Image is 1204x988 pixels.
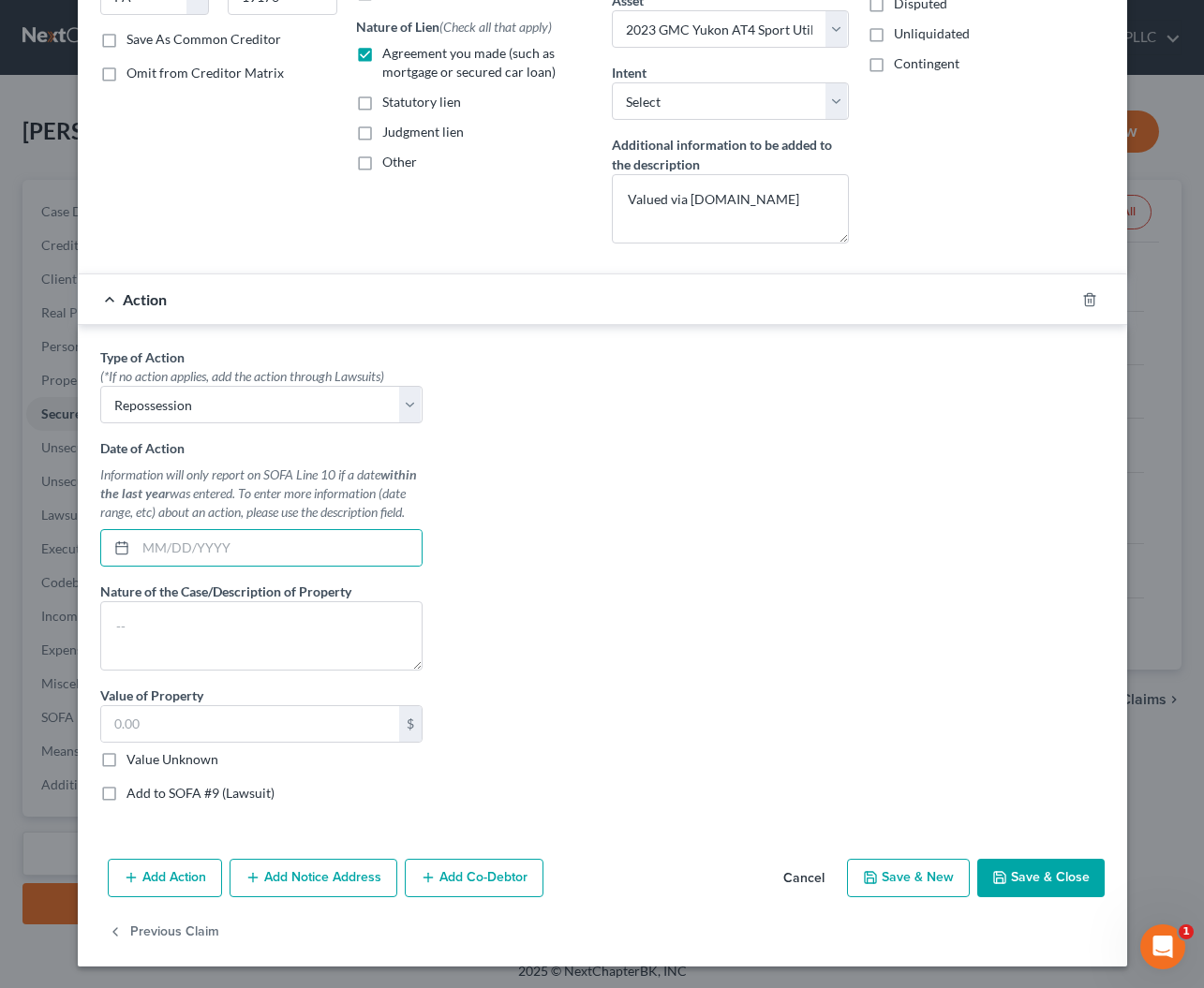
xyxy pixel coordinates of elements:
div: (*If no action applies, add the action through Lawsuits) [100,367,423,386]
label: Nature of Lien [356,17,552,37]
input: MM/DD/YYYY [136,530,422,566]
span: Type of Action [100,349,185,365]
span: 1 [1179,924,1194,939]
div: Information will only report on SOFA Line 10 if a date was entered. To enter more information (da... [100,465,423,522]
span: (Check all that apply) [439,19,552,35]
label: Intent [612,63,647,82]
button: Add Notice Address [230,859,397,898]
iframe: Intercom live chat [1140,924,1185,969]
span: Action [123,290,167,308]
button: Cancel [768,861,840,898]
button: Add Action [108,859,222,898]
span: Unliquidated [894,25,970,41]
input: 0.00 [101,706,399,742]
button: Save & Close [977,859,1105,898]
span: Agreement you made (such as mortgage or secured car loan) [382,45,556,80]
label: Save As Common Creditor [126,30,281,49]
span: Omit from Creditor Matrix [126,65,284,81]
button: Add Co-Debtor [405,859,543,898]
button: Previous Claim [108,912,219,951]
span: Statutory lien [382,94,461,110]
label: Nature of the Case/Description of Property [100,582,351,601]
div: $ [399,706,422,742]
button: Save & New [847,859,970,898]
span: Contingent [894,55,959,71]
label: Date of Action [100,438,185,458]
span: Other [382,154,417,170]
label: Add to SOFA #9 (Lawsuit) [126,784,275,803]
label: Value Unknown [126,750,218,769]
label: Additional information to be added to the description [612,135,849,174]
label: Value of Property [100,686,203,705]
span: Judgment lien [382,124,464,140]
